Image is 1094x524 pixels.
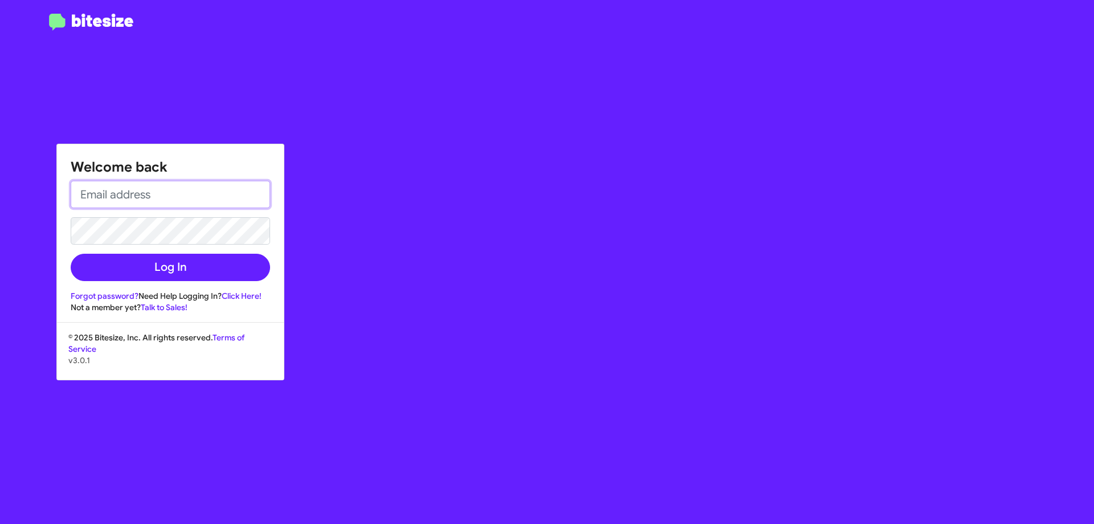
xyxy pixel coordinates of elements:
[71,290,270,302] div: Need Help Logging In?
[71,291,138,301] a: Forgot password?
[71,181,270,208] input: Email address
[71,158,270,176] h1: Welcome back
[71,302,270,313] div: Not a member yet?
[68,355,272,366] p: v3.0.1
[222,291,262,301] a: Click Here!
[71,254,270,281] button: Log In
[57,332,284,380] div: © 2025 Bitesize, Inc. All rights reserved.
[141,302,187,312] a: Talk to Sales!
